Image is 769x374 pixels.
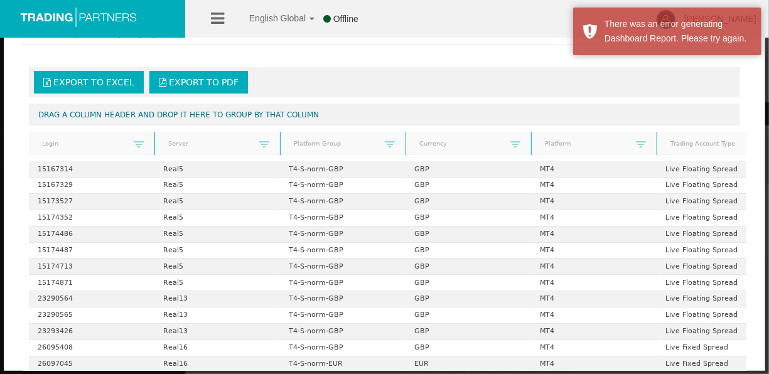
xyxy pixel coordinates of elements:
td: 15174487 [29,243,154,259]
td: Real5 [154,227,280,243]
td: 15167314 [29,161,154,178]
td: Real5 [154,243,280,259]
a: Server [160,136,259,152]
a: Trading Account Type [662,136,761,152]
td: T4-S-norm-GBP [280,340,406,356]
td: T4-S-norm-GBP [280,210,406,227]
td: Real5 [154,210,280,227]
td: 26095408 [29,340,154,356]
td: MT4 [531,178,657,194]
td: Real5 [154,161,280,178]
td: 26097045 [29,356,154,373]
td: GBP [406,210,531,227]
td: 23293426 [29,324,154,340]
a: Currency [411,136,510,152]
td: GBP [406,178,531,194]
a: Platform [537,136,636,152]
a: Platform Group [286,136,385,152]
td: Real5 [154,178,280,194]
a: Export to PDF [149,71,248,93]
td: MT4 [531,275,657,291]
td: GBP [406,324,531,340]
td: MT4 [531,161,657,178]
td: Real16 [154,340,280,356]
img: logo.svg [16,6,141,27]
td: Real5 [154,194,280,210]
span: Export to PDF [169,77,239,87]
td: MT4 [531,243,657,259]
td: T4-S-norm-GBP [280,161,406,178]
td: T4-S-norm-GBP [280,307,406,324]
td: EUR [406,356,531,373]
td: T4-S-norm-GBP [280,243,406,259]
span: Offline [333,14,358,24]
td: 23290565 [29,307,154,324]
td: GBP [406,227,531,243]
td: Real13 [154,291,280,307]
td: GBP [406,307,531,324]
td: MT4 [531,307,657,324]
td: Real13 [154,324,280,340]
td: T4-S-norm-GBP [280,227,406,243]
td: T4-S-norm-GBP [280,178,406,194]
td: Real5 [154,259,280,275]
td: 15174486 [29,227,154,243]
td: GBP [406,291,531,307]
td: T4-S-norm-EUR [280,356,406,373]
td: MT4 [531,356,657,373]
td: GBP [406,243,531,259]
td: MT4 [531,259,657,275]
td: Real16 [154,356,280,373]
td: T4-S-norm-GBP [280,194,406,210]
td: MT4 [531,340,657,356]
div: There was an error generating Dashboard Report. Please try again. [605,17,752,46]
td: GBP [406,161,531,178]
td: T4-S-norm-GBP [280,324,406,340]
td: 15167329 [29,178,154,194]
td: 15173527 [29,194,154,210]
div: Drag a column header and drop it here to group by that column [29,104,740,125]
td: 15174871 [29,275,154,291]
td: 15174713 [29,259,154,275]
td: GBP [406,340,531,356]
td: T4-S-norm-GBP [280,259,406,275]
td: GBP [406,194,531,210]
td: MT4 [531,210,657,227]
td: MT4 [531,324,657,340]
td: T4-S-norm-GBP [280,275,406,291]
span: English Global [233,13,306,23]
td: Real5 [154,275,280,291]
a: Export to Excel [34,71,144,93]
td: MT4 [531,227,657,243]
td: 23290564 [29,291,154,307]
td: MT4 [531,194,657,210]
td: T4-S-norm-GBP [280,291,406,307]
span: Export to Excel [53,77,134,87]
td: Real13 [154,307,280,324]
a: Login [34,136,134,152]
td: 15174352 [29,210,154,227]
td: MT4 [531,291,657,307]
td: GBP [406,275,531,291]
td: GBP [406,259,531,275]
